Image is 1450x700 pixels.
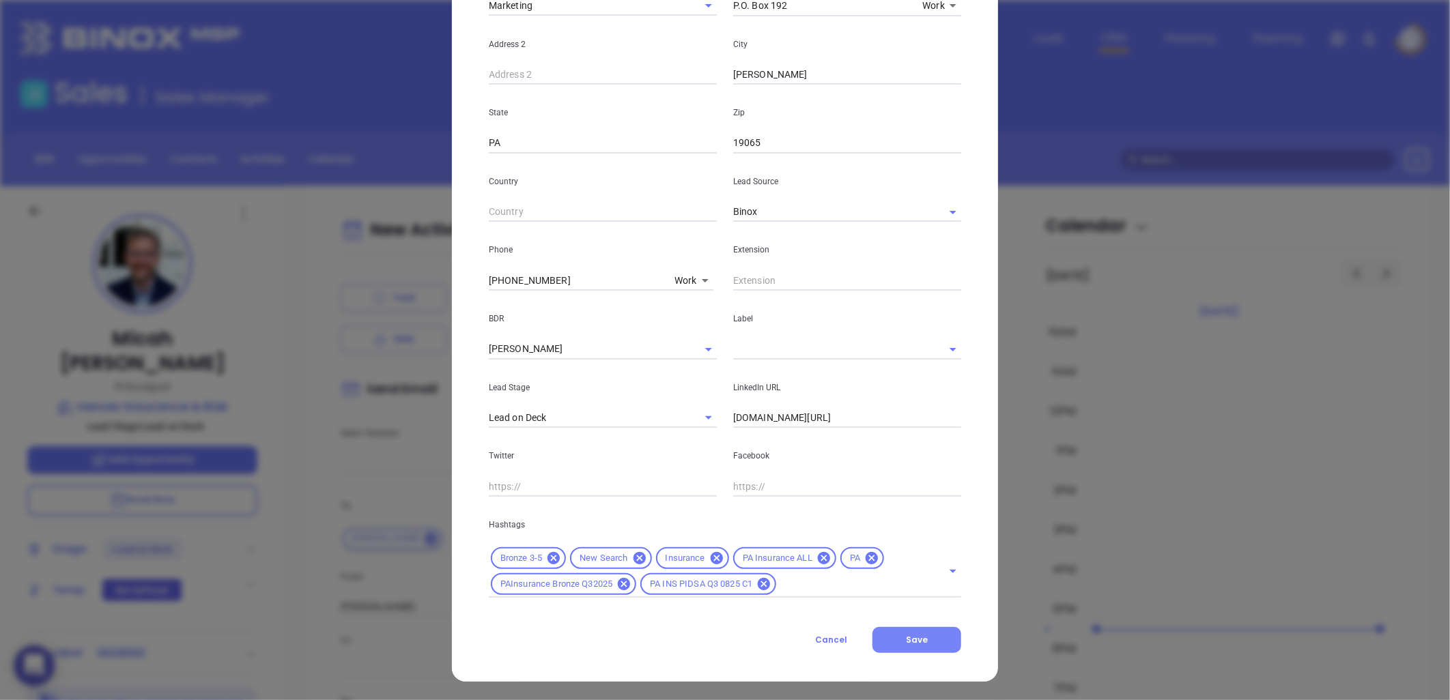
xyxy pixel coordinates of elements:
input: https:// [733,476,961,497]
input: Phone [489,270,669,291]
p: BDR [489,311,717,326]
div: Bronze 3-5 [491,547,566,569]
div: Work [674,271,713,291]
span: PA Insurance ALL [735,553,821,564]
div: Insurance [656,547,729,569]
div: PA INS PIDSA Q3 0825 C1 [640,573,776,595]
span: PA INS PIDSA Q3 0825 C1 [642,579,760,590]
span: PAInsurance Bronze Q32025 [492,579,621,590]
button: Open [699,408,718,427]
p: LinkedIn URL [733,380,961,395]
div: PA Insurance ALL [733,547,836,569]
p: Twitter [489,448,717,463]
button: Open [943,340,963,359]
span: PA [842,553,868,564]
div: New Search [570,547,651,569]
button: Open [943,562,963,581]
button: Open [699,340,718,359]
p: Address 2 [489,37,717,52]
p: Hashtags [489,517,961,532]
input: Address 2 [489,65,717,85]
p: Label [733,311,961,326]
p: Zip [733,105,961,120]
p: Country [489,174,717,189]
p: Lead Stage [489,380,717,395]
input: City [733,65,961,85]
button: Cancel [790,627,872,653]
div: PA [840,547,884,569]
input: https:// [733,408,961,428]
span: New Search [571,553,636,564]
input: State [489,133,717,154]
span: Save [906,634,928,645]
p: State [489,105,717,120]
span: Bronze 3-5 [492,553,550,564]
p: Phone [489,242,717,257]
p: Lead Source [733,174,961,189]
span: Insurance [657,553,713,564]
input: Zip [733,133,961,154]
span: Cancel [815,634,847,645]
div: PAInsurance Bronze Q32025 [491,573,636,595]
input: https:// [489,476,717,497]
p: City [733,37,961,52]
button: Save [872,627,961,653]
input: Extension [733,270,961,291]
button: Open [943,203,963,222]
p: Extension [733,242,961,257]
input: Country [489,202,717,222]
p: Facebook [733,448,961,463]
